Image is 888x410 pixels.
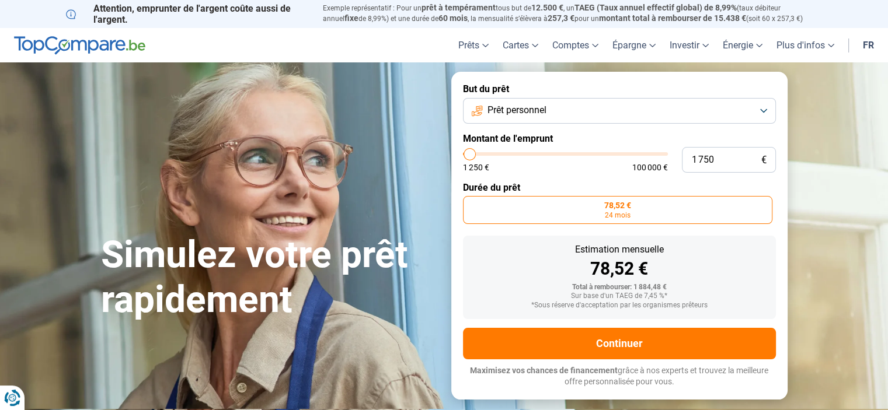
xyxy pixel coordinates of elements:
div: Estimation mensuelle [472,245,767,254]
span: 1 250 € [463,163,489,171]
div: Total à rembourser: 1 884,48 € [472,283,767,292]
span: 24 mois [605,212,631,219]
span: Prêt personnel [487,104,546,117]
img: TopCompare [14,36,145,55]
label: But du prêt [463,83,776,94]
a: Cartes [496,28,545,62]
div: *Sous réserve d'acceptation par les organismes prêteurs [472,302,767,310]
span: 60 mois [438,13,468,23]
a: Plus d'infos [769,28,841,62]
span: prêt à tempérament [422,3,496,12]
a: Comptes [545,28,605,62]
a: Énergie [716,28,769,62]
p: Exemple représentatif : Pour un tous but de , un (taux débiteur annuel de 8,99%) et une durée de ... [323,3,823,24]
span: 12.500 € [531,3,563,12]
span: Maximisez vos chances de financement [470,366,618,375]
div: Sur base d'un TAEG de 7,45 %* [472,292,767,300]
span: TAEG (Taux annuel effectif global) de 8,99% [574,3,737,12]
span: 100 000 € [632,163,668,171]
div: 78,52 € [472,260,767,278]
span: 257,3 € [548,13,574,23]
button: Continuer [463,328,776,359]
p: Attention, emprunter de l'argent coûte aussi de l'argent. [66,3,309,25]
span: fixe [344,13,358,23]
a: Prêts [451,28,496,62]
label: Montant de l'emprunt [463,133,776,144]
p: grâce à nos experts et trouvez la meilleure offre personnalisée pour vous. [463,365,776,388]
a: Investir [663,28,716,62]
h1: Simulez votre prêt rapidement [101,233,437,323]
button: Prêt personnel [463,98,776,124]
span: montant total à rembourser de 15.438 € [599,13,746,23]
a: Épargne [605,28,663,62]
label: Durée du prêt [463,182,776,193]
span: € [761,155,767,165]
a: fr [856,28,881,62]
span: 78,52 € [604,201,631,209]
